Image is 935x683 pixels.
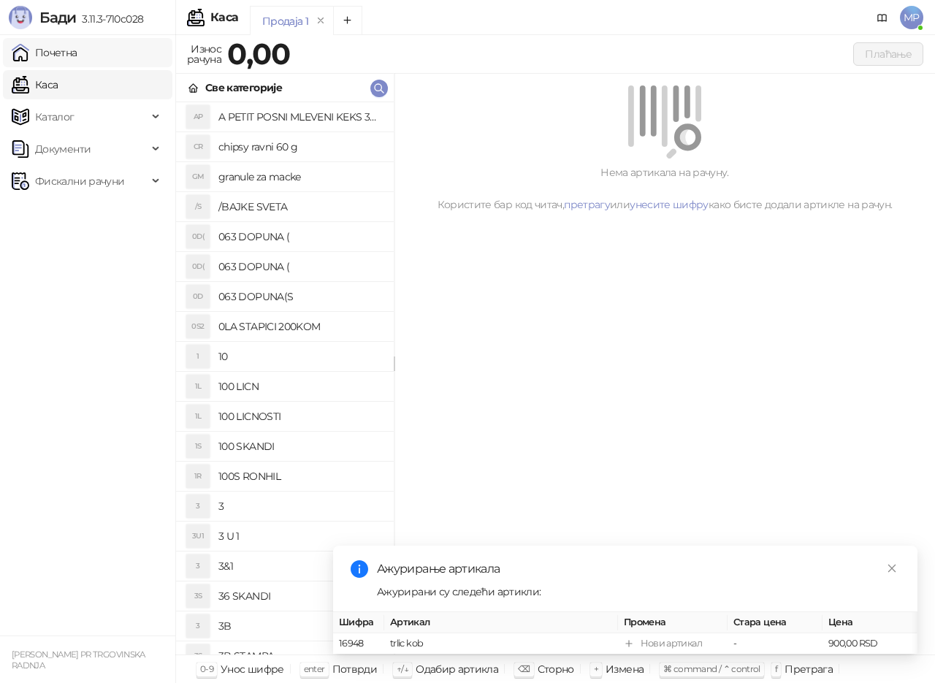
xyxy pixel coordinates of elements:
[221,660,284,679] div: Унос шифре
[210,12,238,23] div: Каса
[186,554,210,578] div: 3
[311,15,330,27] button: remove
[186,405,210,428] div: 1L
[518,663,530,674] span: ⌫
[186,375,210,398] div: 1L
[775,663,777,674] span: f
[218,225,382,248] h4: 063 DOPUNA (
[218,285,382,308] h4: 063 DOPUNA(S
[304,663,325,674] span: enter
[606,660,644,679] div: Измена
[218,345,382,368] h4: 10
[823,612,917,633] th: Цена
[218,135,382,159] h4: chipsy ravni 60 g
[218,614,382,638] h4: 3B
[186,524,210,548] div: 3U1
[618,612,728,633] th: Промена
[186,195,210,218] div: /S
[12,649,145,671] small: [PERSON_NAME] PR TRGOVINSKA RADNJA
[186,285,210,308] div: 0D
[594,663,598,674] span: +
[884,560,900,576] a: Close
[218,524,382,548] h4: 3 U 1
[351,560,368,578] span: info-circle
[641,636,702,651] div: Нови артикал
[218,195,382,218] h4: /BAJKE SVETA
[785,660,833,679] div: Претрага
[663,663,760,674] span: ⌘ command / ⌃ control
[186,435,210,458] div: 1S
[218,315,382,338] h4: 0LA STAPICI 200KOM
[853,42,923,66] button: Плаћање
[186,135,210,159] div: CR
[218,554,382,578] h4: 3&1
[186,495,210,518] div: 3
[397,663,408,674] span: ↑/↓
[186,644,210,668] div: 3S
[218,435,382,458] h4: 100 SKANDI
[218,584,382,608] h4: 36 SKANDI
[218,165,382,188] h4: granule za macke
[35,167,124,196] span: Фискални рачуни
[871,6,894,29] a: Документација
[218,375,382,398] h4: 100 LICN
[186,614,210,638] div: 3
[176,102,394,655] div: grid
[332,660,378,679] div: Потврди
[76,12,143,26] span: 3.11.3-710c028
[218,465,382,488] h4: 100S RONHIL
[900,6,923,29] span: MP
[218,255,382,278] h4: 063 DOPUNA (
[184,39,224,69] div: Износ рачуна
[333,612,384,633] th: Шифра
[728,633,823,655] td: -
[39,9,76,26] span: Бади
[262,13,308,29] div: Продаја 1
[412,164,917,213] div: Нема артикала на рачуну. Користите бар код читач, или како бисте додали артикле на рачун.
[186,315,210,338] div: 0S2
[564,198,610,211] a: претрагу
[35,102,75,131] span: Каталог
[823,633,917,655] td: 900,00 RSD
[186,105,210,129] div: AP
[384,612,618,633] th: Артикал
[377,560,900,578] div: Ажурирање артикала
[333,6,362,35] button: Add tab
[630,198,709,211] a: унесите шифру
[186,465,210,488] div: 1R
[35,134,91,164] span: Документи
[186,345,210,368] div: 1
[384,633,618,655] td: trlic kob
[186,165,210,188] div: GM
[227,36,290,72] strong: 0,00
[205,80,282,96] div: Све категорије
[728,612,823,633] th: Стара цена
[186,584,210,608] div: 3S
[218,105,382,129] h4: A PETIT POSNI MLEVENI KEKS 300G
[12,70,58,99] a: Каса
[218,495,382,518] h4: 3
[218,644,382,668] h4: 3B STAMPA
[200,663,213,674] span: 0-9
[887,563,897,573] span: close
[333,633,384,655] td: 16948
[416,660,498,679] div: Одабир артикла
[186,255,210,278] div: 0D(
[377,584,900,600] div: Ажурирани су следећи артикли:
[12,38,77,67] a: Почетна
[538,660,574,679] div: Сторно
[9,6,32,29] img: Logo
[218,405,382,428] h4: 100 LICNOSTI
[186,225,210,248] div: 0D(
